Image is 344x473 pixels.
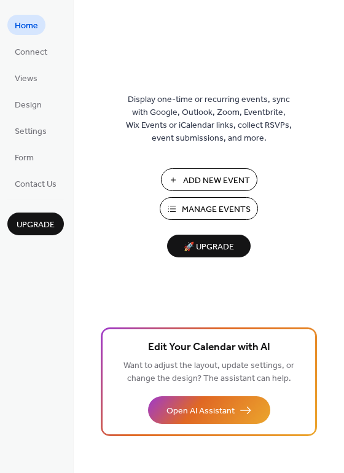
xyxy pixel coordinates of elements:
[148,396,270,424] button: Open AI Assistant
[174,239,243,256] span: 🚀 Upgrade
[7,94,49,114] a: Design
[7,213,64,235] button: Upgrade
[160,197,258,220] button: Manage Events
[7,15,45,35] a: Home
[148,339,270,356] span: Edit Your Calendar with AI
[7,147,41,167] a: Form
[183,174,250,187] span: Add New Event
[166,405,235,418] span: Open AI Assistant
[17,219,55,232] span: Upgrade
[7,68,45,88] a: Views
[123,358,294,387] span: Want to adjust the layout, update settings, or change the design? The assistant can help.
[161,168,257,191] button: Add New Event
[15,72,37,85] span: Views
[7,120,54,141] a: Settings
[15,46,47,59] span: Connect
[182,203,251,216] span: Manage Events
[15,178,57,191] span: Contact Us
[126,93,292,145] span: Display one-time or recurring events, sync with Google, Outlook, Zoom, Eventbrite, Wix Events or ...
[15,125,47,138] span: Settings
[15,152,34,165] span: Form
[7,173,64,193] a: Contact Us
[167,235,251,257] button: 🚀 Upgrade
[15,20,38,33] span: Home
[15,99,42,112] span: Design
[7,41,55,61] a: Connect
